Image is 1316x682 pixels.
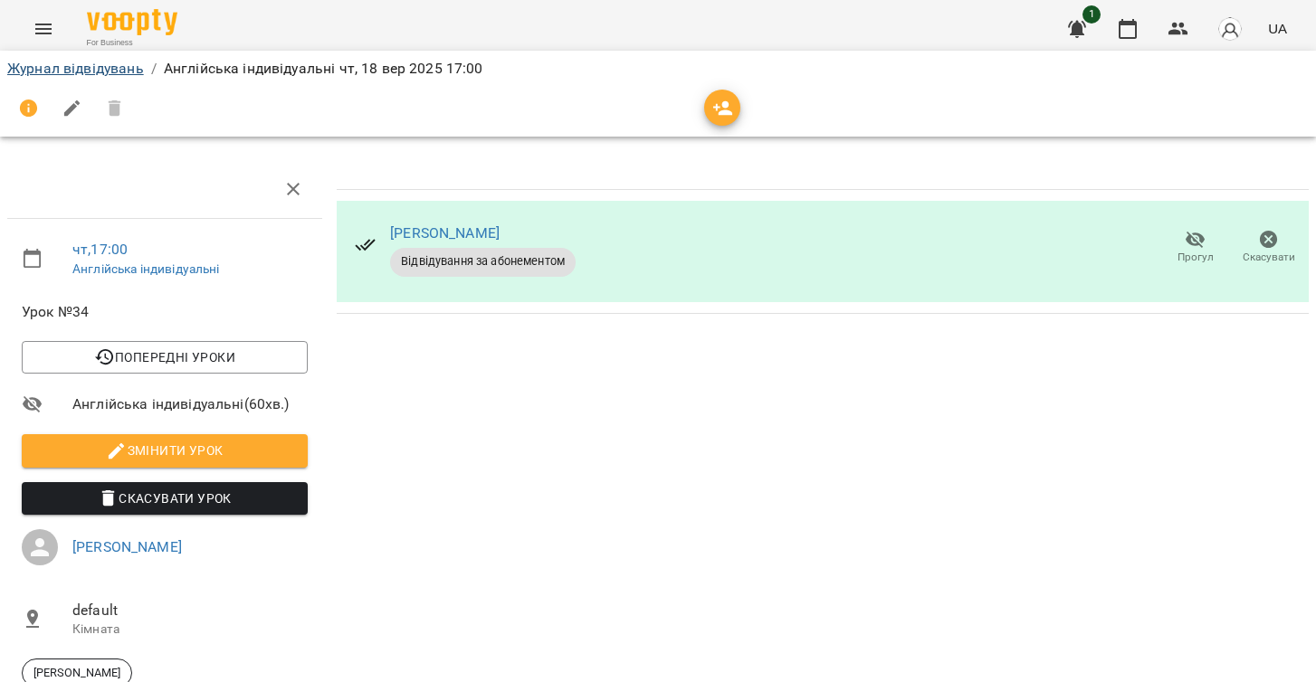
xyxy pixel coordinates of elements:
[36,440,293,461] span: Змінити урок
[72,600,308,621] span: default
[1232,223,1305,273] button: Скасувати
[151,58,157,80] li: /
[23,665,131,681] span: [PERSON_NAME]
[72,393,308,415] span: Англійська індивідуальні ( 60 хв. )
[72,538,182,555] a: [PERSON_NAME]
[1082,5,1101,24] span: 1
[72,241,128,258] a: чт , 17:00
[36,346,293,368] span: Попередні уроки
[1268,19,1287,38] span: UA
[22,341,308,374] button: Попередні уроки
[22,482,308,515] button: Скасувати Урок
[1159,223,1232,273] button: Прогул
[1261,12,1294,45] button: UA
[7,58,1309,80] nav: breadcrumb
[7,60,144,77] a: Журнал відвідувань
[1217,16,1243,42] img: avatar_s.png
[1243,250,1295,265] span: Скасувати
[36,488,293,509] span: Скасувати Урок
[22,434,308,467] button: Змінити урок
[72,261,220,276] a: Англійська індивідуальні
[164,58,483,80] p: Англійська індивідуальні чт, 18 вер 2025 17:00
[390,224,500,242] a: [PERSON_NAME]
[72,620,308,639] p: Кімната
[22,7,65,51] button: Menu
[1178,250,1214,265] span: Прогул
[22,301,308,323] span: Урок №34
[87,9,177,35] img: Voopty Logo
[390,253,576,270] span: Відвідування за абонементом
[87,37,177,49] span: For Business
